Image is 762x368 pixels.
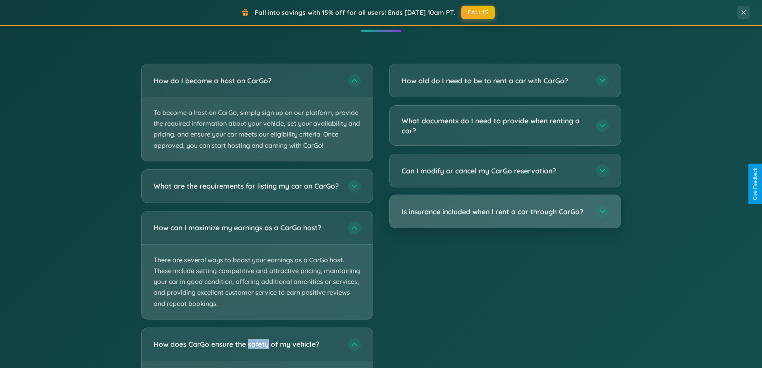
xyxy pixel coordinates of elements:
p: To become a host on CarGo, simply sign up on our platform, provide the required information about... [142,97,373,161]
h3: How do I become a host on CarGo? [154,76,340,86]
div: Give Feedback [752,168,758,200]
p: There are several ways to boost your earnings as a CarGo host. These include setting competitive ... [142,245,373,319]
h3: What are the requirements for listing my car on CarGo? [154,181,340,191]
h3: Is insurance included when I rent a car through CarGo? [402,207,588,217]
h3: How does CarGo ensure the safety of my vehicle? [154,339,340,349]
button: FALL15 [461,6,495,19]
h3: Can I modify or cancel my CarGo reservation? [402,166,588,176]
h3: How old do I need to be to rent a car with CarGo? [402,76,588,86]
h3: What documents do I need to provide when renting a car? [402,116,588,135]
h3: How can I maximize my earnings as a CarGo host? [154,223,340,233]
span: Fall into savings with 15% off for all users! Ends [DATE] 10am PT. [255,8,455,16]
